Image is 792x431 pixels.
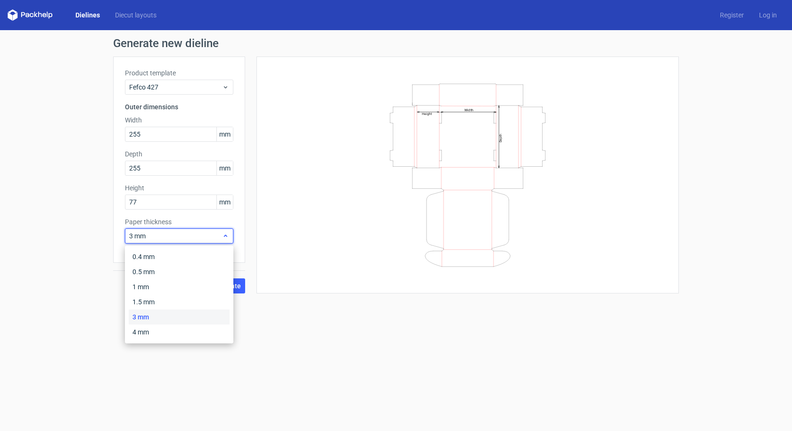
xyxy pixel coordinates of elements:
label: Paper thickness [125,217,233,227]
label: Height [125,183,233,193]
h3: Outer dimensions [125,102,233,112]
div: 1 mm [129,279,230,294]
label: Product template [125,68,233,78]
span: mm [216,127,233,141]
span: 3 mm [129,231,222,241]
span: Fefco 427 [129,82,222,92]
text: Height [422,112,432,115]
div: 0.5 mm [129,264,230,279]
a: Diecut layouts [107,10,164,20]
h1: Generate new dieline [113,38,679,49]
label: Depth [125,149,233,159]
span: mm [216,195,233,209]
a: Log in [751,10,784,20]
div: 4 mm [129,325,230,340]
div: 0.4 mm [129,249,230,264]
span: mm [216,161,233,175]
text: Depth [499,133,503,142]
a: Register [712,10,751,20]
div: 3 mm [129,309,230,325]
a: Dielines [68,10,107,20]
div: 1.5 mm [129,294,230,309]
text: Width [464,107,473,112]
label: Width [125,115,233,125]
